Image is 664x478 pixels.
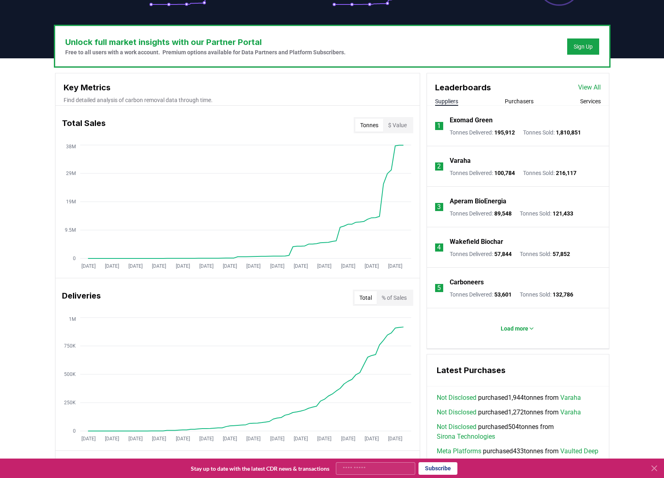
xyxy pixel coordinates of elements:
tspan: 38M [66,144,76,149]
a: Sirona Technologies [437,432,495,442]
p: 1 [437,121,441,131]
p: 3 [437,202,441,212]
tspan: 500K [64,371,76,377]
p: Tonnes Delivered : [450,290,512,299]
tspan: [DATE] [81,263,95,269]
a: Varaha [560,408,581,417]
tspan: 0 [73,256,76,261]
p: Find detailed analysis of carbon removal data through time. [64,96,412,104]
span: purchased 433 tonnes from [437,446,598,456]
p: Free to all users with a work account. Premium options available for Data Partners and Platform S... [65,48,346,56]
button: Purchasers [505,97,534,105]
button: Load more [494,320,541,337]
tspan: [DATE] [388,263,402,269]
p: Tonnes Sold : [523,128,581,137]
button: Total [354,291,377,304]
p: Load more [501,324,528,333]
tspan: [DATE] [364,263,378,269]
span: 132,786 [553,291,573,298]
tspan: [DATE] [175,436,190,442]
tspan: 750K [64,343,76,349]
a: Not Disclosed [437,422,476,432]
tspan: [DATE] [341,263,355,269]
a: Wakefield Biochar [450,237,503,247]
tspan: [DATE] [246,436,260,442]
span: 57,844 [494,251,512,257]
span: 89,548 [494,210,512,217]
p: 2 [437,162,441,171]
button: % of Sales [377,291,412,304]
p: 5 [437,283,441,293]
span: 1,810,851 [556,129,581,136]
button: Suppliers [435,97,458,105]
tspan: [DATE] [152,436,166,442]
p: Tonnes Sold : [520,250,570,258]
span: 216,117 [556,170,576,176]
p: Tonnes Delivered : [450,250,512,258]
span: 121,433 [553,210,573,217]
span: 195,912 [494,129,515,136]
tspan: 29M [66,171,76,176]
h3: Leaderboards [435,81,491,94]
a: Carboneers [450,277,484,287]
tspan: [DATE] [364,436,378,442]
tspan: [DATE] [105,436,119,442]
span: 57,852 [553,251,570,257]
tspan: [DATE] [81,436,95,442]
h3: Total Sales [62,117,106,133]
tspan: [DATE] [105,263,119,269]
tspan: [DATE] [152,263,166,269]
p: 4 [437,243,441,252]
a: Not Disclosed [437,393,476,403]
span: 53,601 [494,291,512,298]
p: Tonnes Delivered : [450,169,515,177]
button: Services [580,97,601,105]
tspan: [DATE] [175,263,190,269]
span: 100,784 [494,170,515,176]
a: Exomad Green [450,115,493,125]
p: Tonnes Delivered : [450,209,512,218]
a: Aperam BioEnergia [450,196,506,206]
tspan: 0 [73,428,76,434]
tspan: [DATE] [270,263,284,269]
tspan: [DATE] [293,436,307,442]
p: Tonnes Delivered : [450,128,515,137]
span: purchased 504 tonnes from [437,422,599,442]
tspan: [DATE] [223,263,237,269]
a: Meta Platforms [437,446,481,456]
tspan: 250K [64,400,76,405]
a: Varaha [560,393,581,403]
h3: Unlock full market insights with our Partner Portal [65,36,346,48]
tspan: [DATE] [246,263,260,269]
tspan: [DATE] [199,436,213,442]
tspan: [DATE] [223,436,237,442]
tspan: [DATE] [317,436,331,442]
button: Sign Up [567,38,599,55]
h3: Latest Purchases [437,364,599,376]
a: Varaha [450,156,471,166]
p: Tonnes Sold : [523,169,576,177]
tspan: [DATE] [341,436,355,442]
tspan: [DATE] [388,436,402,442]
button: $ Value [383,119,412,132]
tspan: 1M [69,316,76,322]
tspan: [DATE] [128,263,143,269]
tspan: 9.5M [65,227,76,233]
tspan: [DATE] [293,263,307,269]
p: Tonnes Sold : [520,290,573,299]
a: Sign Up [574,43,593,51]
tspan: 19M [66,199,76,205]
h3: Deliveries [62,290,101,306]
h3: Key Metrics [64,81,412,94]
p: Tonnes Sold : [520,209,573,218]
span: purchased 1,272 tonnes from [437,408,581,417]
a: Vaulted Deep [560,446,598,456]
tspan: [DATE] [199,263,213,269]
tspan: [DATE] [270,436,284,442]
